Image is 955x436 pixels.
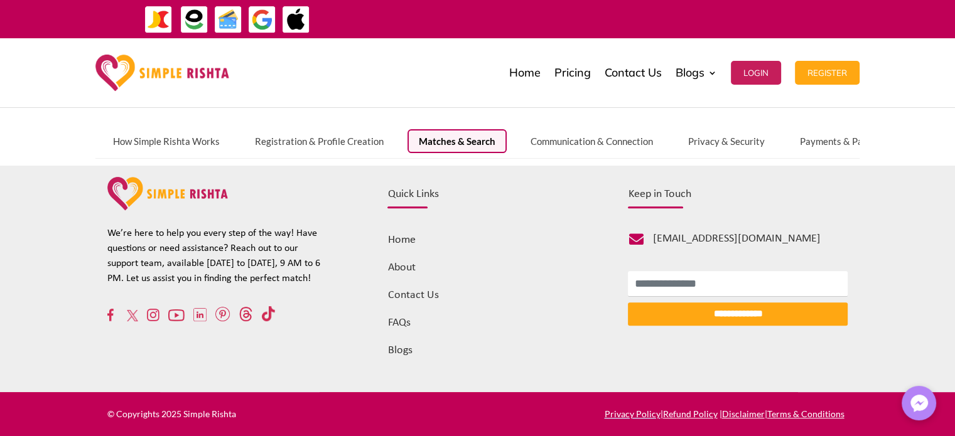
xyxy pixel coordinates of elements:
button: Register [795,61,860,85]
button: Matches & Search [407,129,507,153]
button: Login [731,61,781,85]
a: Simple rishta logo [107,201,229,212]
a: Terms & Conditions [767,408,844,419]
h4: Keep in Touch [628,189,848,206]
img: EasyPaisa-icon [180,6,208,34]
a: Login [731,41,781,104]
button: Payments & Packages [789,129,903,153]
a: Refund Policy [662,408,717,419]
img: Messenger [907,391,932,416]
p: | | [498,408,848,420]
a: Blogs [676,41,717,104]
a: Disclaimer [721,408,764,419]
a: Privacy Policy [604,408,660,419]
h4: Quick Links [387,189,587,206]
a: Register [795,41,860,104]
img: GooglePay-icon [248,6,276,34]
span: | [721,408,848,419]
img: JazzCash-icon [144,6,173,34]
a: Contact Us [387,289,438,301]
span: [EMAIL_ADDRESS][DOMAIN_NAME] [652,233,820,245]
img: Credit Cards [214,6,242,34]
span: We’re here to help you every step of the way! Have questions or need assistance? Reach out to our... [107,228,320,284]
a: About [387,262,415,274]
button: Communication & Connection [519,129,664,153]
a: Home [509,41,541,104]
a: Blogs [387,344,412,356]
a: Home [387,234,415,246]
a: Pricing [554,41,591,104]
button: Registration & Profile Creation [244,129,395,153]
span:  [629,232,643,247]
img: website-logo-pink-orange [107,177,229,210]
a: FAQs [387,317,410,329]
img: ApplePay-icon [282,6,310,34]
button: Privacy & Security [677,129,776,153]
a: Contact Us [605,41,662,104]
span: © Copyrights 2025 Simple Rishta [107,408,236,419]
button: How Simple Rishta Works [102,129,231,153]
